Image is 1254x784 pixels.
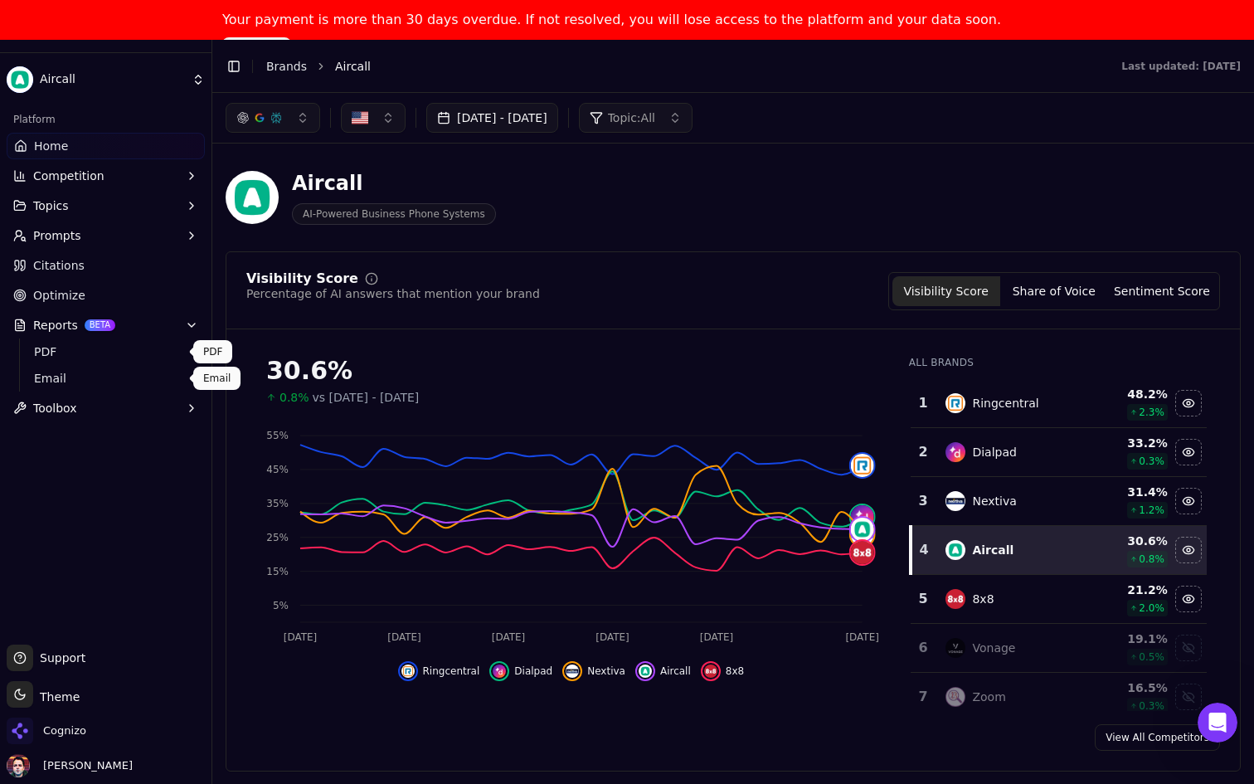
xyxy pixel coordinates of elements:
div: 30.6 % [1092,533,1168,549]
tspan: 25% [266,532,289,543]
button: Topics [7,192,205,219]
img: ringcentral [401,665,415,678]
div: 3 [917,491,930,511]
img: nextiva [945,491,965,511]
img: dialpad [493,665,506,678]
img: Deniz Ozcan [7,754,30,777]
span: Aircall [335,58,371,75]
a: Email [27,367,185,390]
img: vonage [945,638,965,658]
span: Competition [33,168,104,184]
span: BETA [85,319,115,331]
img: 8x8 [851,541,874,564]
img: 8x8 [945,589,965,609]
p: PDF [203,345,222,358]
div: Last updated: [DATE] [1121,60,1241,73]
span: 2.3 % [1139,406,1164,419]
tr: 2dialpadDialpad33.2%0.3%Hide dialpad data [911,428,1207,477]
button: Hide aircall data [635,661,691,681]
div: Percentage of AI answers that mention your brand [246,285,540,302]
a: Home [7,133,205,159]
button: Hide nextiva data [562,661,625,681]
img: nextiva [566,665,579,678]
tspan: [DATE] [845,631,879,643]
a: Pay Now [222,37,291,57]
button: Hide 8x8 data [1175,586,1202,612]
a: Optimize [7,282,205,309]
button: Show vonage data [1175,635,1202,661]
div: 1 [917,393,930,413]
span: Optimize [33,287,85,304]
div: 5 [917,589,930,609]
div: Nextiva [972,493,1016,509]
div: Platform [7,106,205,133]
button: Hide dialpad data [489,661,552,681]
span: Cognizo [43,723,86,738]
button: Hide nextiva data [1175,488,1202,514]
button: Hide aircall data [1175,537,1202,563]
div: 7 [917,687,930,707]
button: Competition [7,163,205,189]
div: All Brands [909,356,1207,369]
button: Hide 8x8 data [701,661,744,681]
span: Ringcentral [423,665,480,678]
span: Theme [33,690,80,704]
img: 8x8 [704,665,717,678]
span: vs [DATE] - [DATE] [313,389,420,406]
tspan: [DATE] [387,631,421,643]
div: Zoom [972,689,1005,705]
button: Open organization switcher [7,718,86,744]
span: 0.5 % [1139,650,1164,664]
div: 21.2 % [1092,582,1168,598]
span: PDF [34,343,178,360]
span: Home [34,138,68,154]
div: 4 [919,540,930,560]
nav: breadcrumb [266,58,1088,75]
span: Topics [33,197,69,214]
img: ringcentral [851,454,874,477]
img: Cognizo [7,718,33,744]
img: aircall [851,518,874,541]
img: dialpad [851,505,874,528]
img: United States [352,110,368,126]
img: Aircall [226,171,279,224]
div: Dialpad [972,444,1017,460]
span: 1.2 % [1139,504,1164,517]
span: Email [34,370,178,387]
button: Sentiment Score [1108,276,1216,306]
tspan: 55% [266,430,289,441]
span: 0.3 % [1139,455,1164,468]
div: 2 [917,442,930,462]
tspan: [DATE] [284,631,318,643]
img: Aircall [7,66,33,93]
span: Topic: All [608,110,655,126]
span: Toolbox [33,400,77,416]
div: 6 [917,638,930,658]
button: Prompts [7,222,205,249]
tspan: [DATE] [595,631,629,643]
span: Support [33,650,85,666]
button: ReportsBETA [7,312,205,338]
tr: 4aircallAircall30.6%0.8%Hide aircall data [911,526,1207,575]
div: Visibility Score [246,272,358,285]
tr: 7zoomZoom16.5%0.3%Show zoom data [911,673,1207,722]
button: Toolbox [7,395,205,421]
span: Nextiva [587,665,625,678]
tspan: [DATE] [700,631,734,643]
button: [DATE] - [DATE] [426,103,558,133]
span: Dialpad [514,665,552,678]
img: aircall [945,540,965,560]
button: Hide ringcentral data [1175,390,1202,416]
div: 48.2 % [1092,386,1168,402]
tspan: 15% [266,566,289,577]
div: Your payment is more than 30 days overdue. If not resolved, you will lose access to the platform ... [222,12,1001,28]
tspan: [DATE] [492,631,526,643]
span: 0.3 % [1139,699,1164,713]
tspan: 5% [273,600,289,611]
button: Hide ringcentral data [398,661,480,681]
div: 31.4 % [1092,484,1168,500]
div: Aircall [972,542,1013,558]
span: AI-Powered Business Phone Systems [292,203,496,225]
button: Share of Voice [1000,276,1108,306]
img: zoom [945,687,965,707]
